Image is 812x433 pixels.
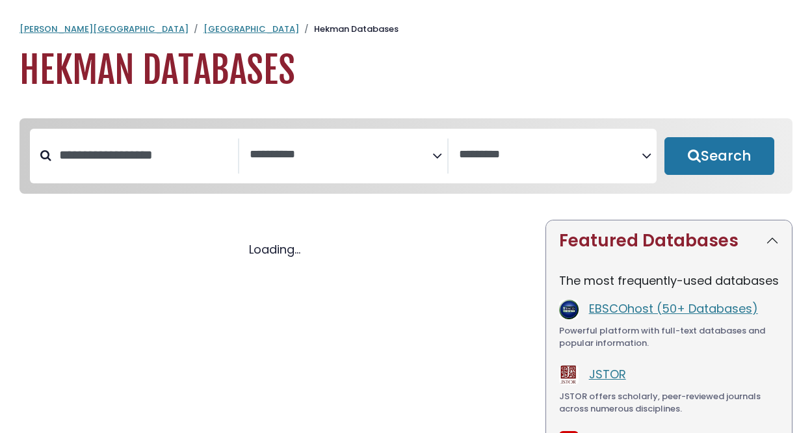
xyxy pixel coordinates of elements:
a: EBSCOhost (50+ Databases) [589,300,758,317]
a: [GEOGRAPHIC_DATA] [203,23,299,35]
a: [PERSON_NAME][GEOGRAPHIC_DATA] [20,23,189,35]
p: The most frequently-used databases [559,272,779,289]
div: Powerful platform with full-text databases and popular information. [559,324,779,350]
textarea: Search [459,148,642,162]
a: JSTOR [589,366,626,382]
input: Search database by title or keyword [51,144,238,166]
textarea: Search [250,148,432,162]
div: JSTOR offers scholarly, peer-reviewed journals across numerous disciplines. [559,390,779,415]
div: Loading... [20,241,530,258]
button: Featured Databases [546,220,792,261]
button: Submit for Search Results [664,137,774,175]
nav: breadcrumb [20,23,792,36]
h1: Hekman Databases [20,49,792,92]
nav: Search filters [20,118,792,194]
li: Hekman Databases [299,23,399,36]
